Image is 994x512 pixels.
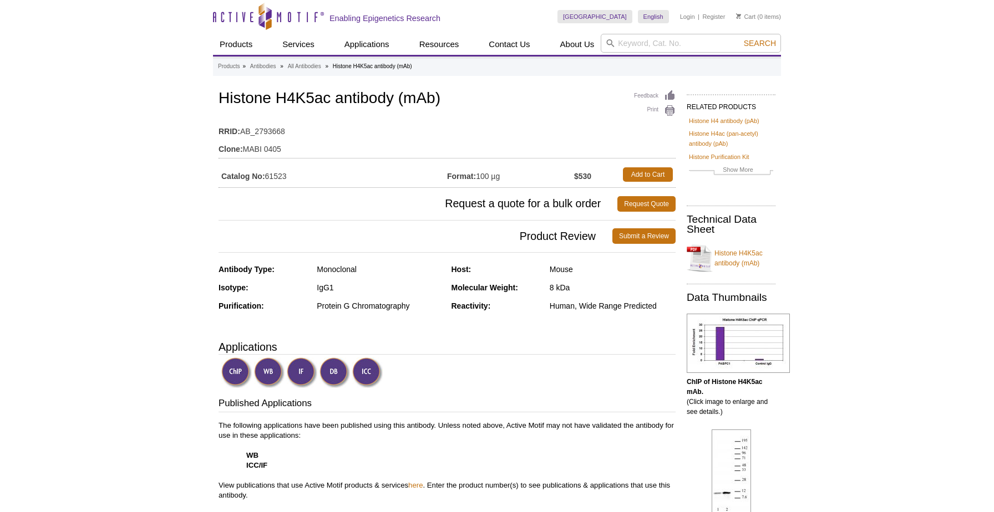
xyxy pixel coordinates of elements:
[352,357,383,388] img: Immunocytochemistry Validated
[601,34,781,53] input: Keyword, Cat. No.
[317,301,443,311] div: Protein G Chromatography
[219,165,447,185] td: 61523
[219,120,676,137] td: AB_2793668
[219,144,243,154] strong: Clone:
[219,421,676,500] p: The following applications have been published using this antibody. Unless noted above, Active Mo...
[329,13,440,23] h2: Enabling Epigenetics Research
[287,357,317,388] img: Immunofluorescence Validated
[288,62,321,71] a: All Antibodies
[219,339,676,355] h3: Applications
[741,38,779,48] button: Search
[550,283,676,293] div: 8 kDa
[333,63,412,69] li: Histone H4K5ac antibody (mAb)
[687,94,775,114] h2: RELATED PRODUCTS
[736,13,741,19] img: Your Cart
[447,171,476,181] strong: Format:
[689,165,773,177] a: Show More
[280,63,283,69] li: »
[482,34,536,55] a: Contact Us
[550,264,676,274] div: Mouse
[634,90,676,102] a: Feedback
[689,116,759,126] a: Histone H4 antibody (pAb)
[219,283,248,292] strong: Isotype:
[554,34,601,55] a: About Us
[219,397,676,412] h3: Published Applications
[325,63,328,69] li: »
[242,63,246,69] li: »
[617,196,676,212] a: Request Quote
[447,165,574,185] td: 100 µg
[219,137,676,155] td: MABI 0405
[219,228,612,244] span: Product Review
[623,167,673,182] a: Add to Cart
[557,10,632,23] a: [GEOGRAPHIC_DATA]
[744,39,776,48] span: Search
[452,265,471,274] strong: Host:
[246,461,267,469] strong: ICC/IF
[574,171,591,181] strong: $530
[276,34,321,55] a: Services
[702,13,725,21] a: Register
[680,13,695,21] a: Login
[413,34,466,55] a: Resources
[219,126,240,136] strong: RRID:
[317,283,443,293] div: IgG1
[317,264,443,274] div: Monoclonal
[698,10,699,23] li: |
[687,378,762,396] b: ChIP of Histone H4K5ac mAb.
[338,34,396,55] a: Applications
[638,10,669,23] a: English
[736,10,781,23] li: (0 items)
[218,62,240,71] a: Products
[452,283,518,292] strong: Molecular Weight:
[219,90,676,109] h1: Histone H4K5ac antibody (mAb)
[254,357,285,388] img: Western Blot Validated
[213,34,259,55] a: Products
[736,13,755,21] a: Cart
[687,377,775,417] p: (Click image to enlarge and see details.)
[219,265,275,274] strong: Antibody Type:
[689,129,773,149] a: Histone H4ac (pan-acetyl) antibody (pAb)
[550,301,676,311] div: Human, Wide Range Predicted
[221,171,265,181] strong: Catalog No:
[452,301,491,310] strong: Reactivity:
[689,152,749,162] a: Histone Purification Kit
[319,357,350,388] img: Dot Blot Validated
[687,293,775,303] h2: Data Thumbnails
[408,481,423,489] a: here
[221,357,252,388] img: ChIP Validated
[687,242,775,275] a: Histone H4K5ac antibody (mAb)
[250,62,276,71] a: Antibodies
[687,314,790,373] img: Histone H4K5ac antibody (mAb) tested by ChIP.
[219,196,617,212] span: Request a quote for a bulk order
[687,214,775,234] h2: Technical Data Sheet
[246,451,258,459] strong: WB
[634,105,676,117] a: Print
[612,228,676,244] a: Submit a Review
[219,301,264,310] strong: Purification:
